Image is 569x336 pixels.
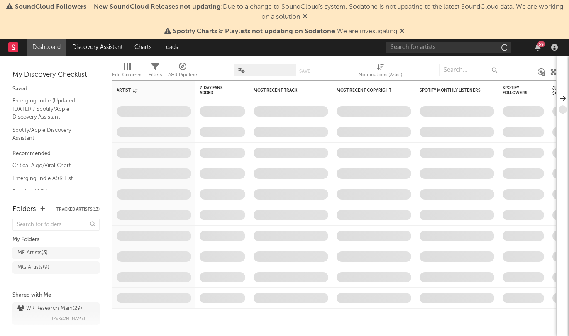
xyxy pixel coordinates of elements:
[12,96,91,122] a: Emerging Indie (Updated [DATE]) / Spotify/Apple Discovery Assistant
[17,304,82,314] div: WR Research Main ( 29 )
[359,70,402,80] div: Notifications (Artist)
[12,149,100,159] div: Recommended
[117,88,179,93] div: Artist
[12,235,100,245] div: My Folders
[12,302,100,325] a: WR Research Main(29)[PERSON_NAME]
[52,314,85,324] span: [PERSON_NAME]
[537,41,545,47] div: 59
[12,161,91,170] a: Critical Algo/Viral Chart
[12,187,91,196] a: Pop-ish A&R List
[15,4,221,10] span: SoundCloud Followers + New SoundCloud Releases not updating
[66,39,129,56] a: Discovery Assistant
[17,263,49,273] div: MG Artists ( 9 )
[359,60,402,84] div: Notifications (Artist)
[200,85,233,95] span: 7-Day Fans Added
[56,207,100,212] button: Tracked Artists(13)
[12,70,100,80] div: My Discovery Checklist
[168,60,197,84] div: A&R Pipeline
[337,88,399,93] div: Most Recent Copyright
[400,28,405,35] span: Dismiss
[27,39,66,56] a: Dashboard
[535,44,541,51] button: 59
[12,174,91,183] a: Emerging Indie A&R List
[299,69,310,73] button: Save
[12,290,100,300] div: Shared with Me
[386,42,511,53] input: Search for artists
[157,39,184,56] a: Leads
[149,60,162,84] div: Filters
[254,88,316,93] div: Most Recent Track
[12,219,100,231] input: Search for folders...
[129,39,157,56] a: Charts
[12,205,36,214] div: Folders
[420,88,482,93] div: Spotify Monthly Listeners
[12,261,100,274] a: MG Artists(9)
[303,14,308,20] span: Dismiss
[12,247,100,259] a: MF Artists(3)
[439,64,501,76] input: Search...
[149,70,162,80] div: Filters
[12,84,100,94] div: Saved
[112,60,142,84] div: Edit Columns
[112,70,142,80] div: Edit Columns
[168,70,197,80] div: A&R Pipeline
[173,28,335,35] span: Spotify Charts & Playlists not updating on Sodatone
[17,248,48,258] div: MF Artists ( 3 )
[173,28,397,35] span: : We are investigating
[503,85,532,95] div: Spotify Followers
[12,126,91,143] a: Spotify/Apple Discovery Assistant
[15,4,563,20] span: : Due to a change to SoundCloud's system, Sodatone is not updating to the latest SoundCloud data....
